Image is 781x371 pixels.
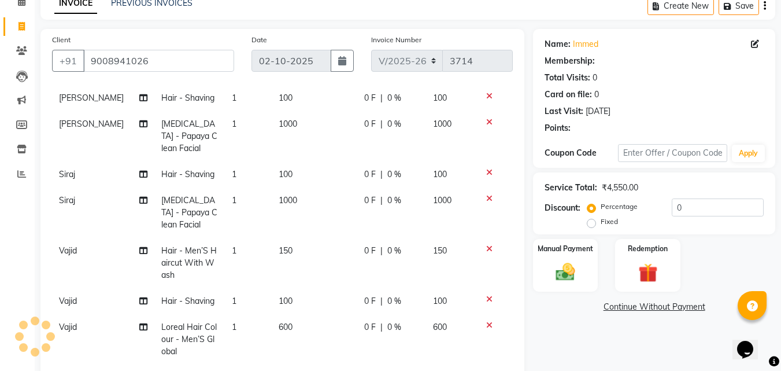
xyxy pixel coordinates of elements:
[59,195,75,205] span: Siraj
[433,296,447,306] span: 100
[593,72,597,84] div: 0
[59,119,124,129] span: [PERSON_NAME]
[545,38,571,50] div: Name:
[52,35,71,45] label: Client
[550,261,581,283] img: _cash.svg
[232,322,236,332] span: 1
[586,105,610,117] div: [DATE]
[371,35,421,45] label: Invoice Number
[380,194,383,207] span: |
[380,245,383,257] span: |
[545,72,590,84] div: Total Visits:
[364,245,376,257] span: 0 F
[364,118,376,130] span: 0 F
[545,147,617,159] div: Coupon Code
[232,296,236,306] span: 1
[433,322,447,332] span: 600
[161,195,217,230] span: [MEDICAL_DATA] - Papaya Clean Facial
[279,296,293,306] span: 100
[364,194,376,207] span: 0 F
[628,244,668,254] label: Redemption
[279,195,297,205] span: 1000
[387,194,401,207] span: 0 %
[161,245,217,280] span: Hair - Men’S Haircut With Wash
[387,92,401,104] span: 0 %
[545,105,583,117] div: Last Visit:
[433,169,447,179] span: 100
[279,322,293,332] span: 600
[380,321,383,333] span: |
[232,119,236,129] span: 1
[364,92,376,104] span: 0 F
[387,118,401,130] span: 0 %
[232,245,236,256] span: 1
[232,169,236,179] span: 1
[232,195,236,205] span: 1
[279,93,293,103] span: 100
[364,168,376,181] span: 0 F
[52,50,84,72] button: +91
[732,145,765,162] button: Apply
[380,92,383,104] span: |
[433,119,451,129] span: 1000
[83,50,234,72] input: Search by Name/Mobile/Email/Code
[601,201,638,212] label: Percentage
[387,295,401,307] span: 0 %
[279,119,297,129] span: 1000
[161,93,214,103] span: Hair - Shaving
[601,216,618,227] label: Fixed
[380,295,383,307] span: |
[59,169,75,179] span: Siraj
[161,296,214,306] span: Hair - Shaving
[594,89,599,101] div: 0
[433,245,447,256] span: 150
[538,244,593,254] label: Manual Payment
[364,295,376,307] span: 0 F
[380,118,383,130] span: |
[387,245,401,257] span: 0 %
[545,182,597,194] div: Service Total:
[545,202,580,214] div: Discount:
[251,35,267,45] label: Date
[232,93,236,103] span: 1
[380,168,383,181] span: |
[364,321,376,333] span: 0 F
[59,322,77,332] span: Vajid
[279,245,293,256] span: 150
[732,325,769,359] iframe: chat widget
[602,182,638,194] div: ₹4,550.00
[433,195,451,205] span: 1000
[545,122,571,134] div: Points:
[573,38,598,50] a: Immed
[161,322,217,357] span: Loreal Hair Colour - Men’S Global
[387,168,401,181] span: 0 %
[387,321,401,333] span: 0 %
[545,89,592,101] div: Card on file:
[59,93,124,103] span: [PERSON_NAME]
[632,261,664,285] img: _gift.svg
[618,144,727,162] input: Enter Offer / Coupon Code
[433,93,447,103] span: 100
[279,169,293,179] span: 100
[545,55,595,67] div: Membership:
[161,169,214,179] span: Hair - Shaving
[59,296,77,306] span: Vajid
[59,245,77,256] span: Vajid
[161,119,217,153] span: [MEDICAL_DATA] - Papaya Clean Facial
[535,301,773,313] a: Continue Without Payment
